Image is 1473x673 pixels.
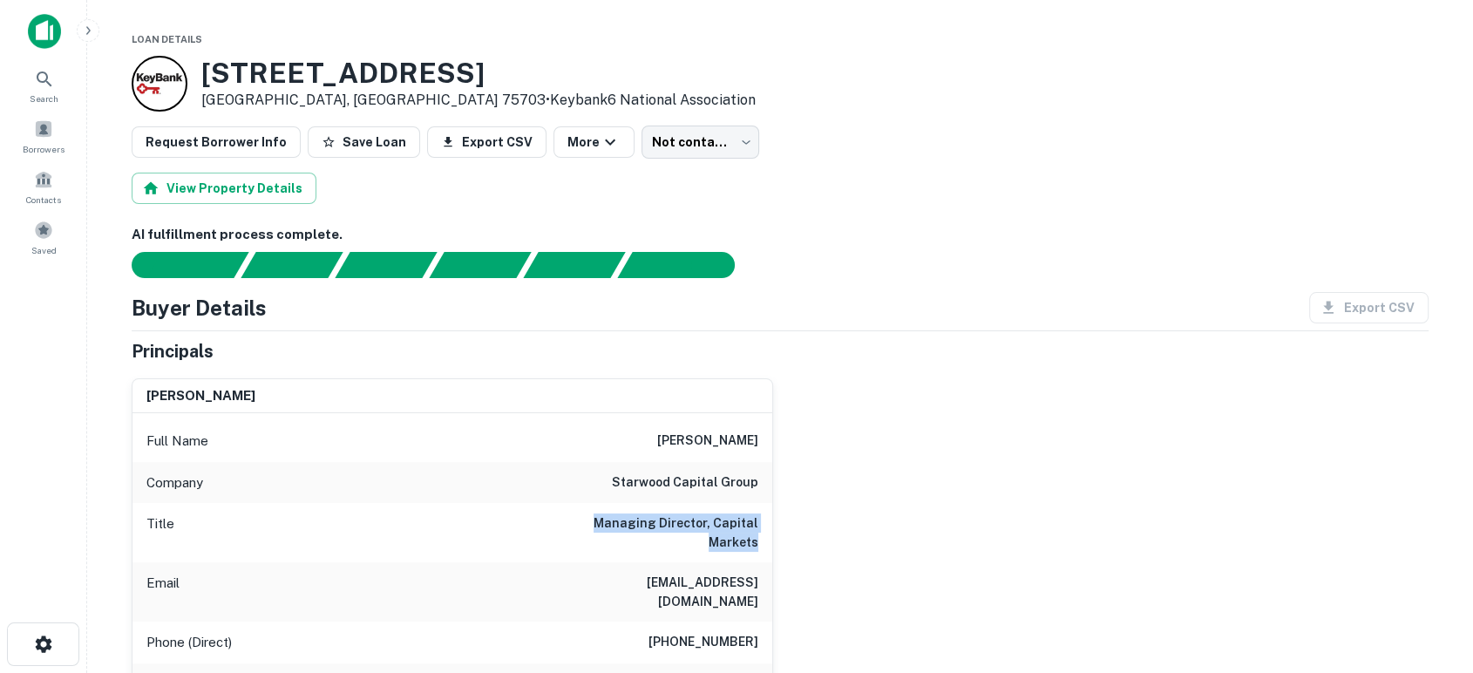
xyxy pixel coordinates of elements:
[28,14,61,49] img: capitalize-icon.png
[201,90,756,111] p: [GEOGRAPHIC_DATA], [GEOGRAPHIC_DATA] 75703 •
[146,632,232,653] p: Phone (Direct)
[146,386,255,406] h6: [PERSON_NAME]
[641,126,759,159] div: Not contacted
[26,193,61,207] span: Contacts
[132,173,316,204] button: View Property Details
[5,163,82,210] a: Contacts
[523,252,625,278] div: Principals found, still searching for contact information. This may take time...
[1386,534,1473,617] iframe: Chat Widget
[612,472,758,493] h6: starwood capital group
[146,472,203,493] p: Company
[132,292,267,323] h4: Buyer Details
[132,225,1429,245] h6: AI fulfillment process complete.
[31,243,57,257] span: Saved
[308,126,420,158] button: Save Loan
[5,62,82,109] a: Search
[132,126,301,158] button: Request Borrower Info
[429,252,531,278] div: Principals found, AI now looking for contact information...
[23,142,64,156] span: Borrowers
[132,338,214,364] h5: Principals
[335,252,437,278] div: Documents found, AI parsing details...
[618,252,756,278] div: AI fulfillment process complete.
[30,92,58,105] span: Search
[241,252,343,278] div: Your request is received and processing...
[146,431,208,452] p: Full Name
[549,573,758,611] h6: [EMAIL_ADDRESS][DOMAIN_NAME]
[132,34,202,44] span: Loan Details
[657,431,758,452] h6: [PERSON_NAME]
[5,112,82,160] a: Borrowers
[550,92,756,108] a: Keybank6 National Association
[146,513,174,552] p: Title
[5,214,82,261] a: Saved
[648,632,758,653] h6: [PHONE_NUMBER]
[553,126,635,158] button: More
[427,126,546,158] button: Export CSV
[549,513,758,552] h6: Managing Director, Capital Markets
[146,573,180,611] p: Email
[111,252,241,278] div: Sending borrower request to AI...
[201,57,756,90] h3: [STREET_ADDRESS]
